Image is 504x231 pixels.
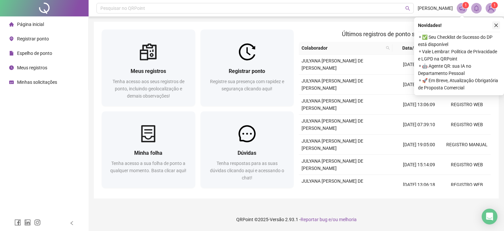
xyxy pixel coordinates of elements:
footer: QRPoint © 2025 - 2.93.1 - [89,208,504,231]
span: left [70,221,74,225]
td: REGISTRO WEB [443,175,491,195]
span: Página inicial [17,22,44,27]
span: JULYANA [PERSON_NAME] DE [PERSON_NAME] [302,158,363,171]
a: Minha folhaTenha acesso a sua folha de ponto a qualquer momento. Basta clicar aqui! [102,111,195,188]
span: JULYANA [PERSON_NAME] DE [PERSON_NAME] [302,78,363,91]
th: Data/Hora [392,42,439,55]
a: Registrar pontoRegistre sua presença com rapidez e segurança clicando aqui! [200,30,294,106]
span: Novidades ! [418,22,442,29]
span: search [386,46,390,50]
span: file [9,51,14,56]
span: Tenha acesso aos seus registros de ponto, incluindo geolocalização e demais observações! [113,79,184,99]
td: [DATE] 14:14:16 [395,75,443,95]
span: Registrar ponto [229,68,265,74]
span: Versão [270,217,284,222]
span: clock-circle [9,65,14,70]
span: Reportar bug e/ou melhoria [301,217,357,222]
sup: Atualize o seu contato no menu Meus Dados [491,2,498,9]
span: 1 [493,3,496,8]
td: REGISTRO WEB [443,155,491,175]
div: Open Intercom Messenger [482,209,497,224]
span: close [494,23,498,28]
span: Registre sua presença com rapidez e segurança clicando aqui! [210,79,284,91]
span: instagram [34,219,41,226]
span: Tenha respostas para as suas dúvidas clicando aqui e acessando o chat! [210,161,284,180]
span: environment [9,36,14,41]
span: ⚬ ✅ Seu Checklist de Sucesso do DP está disponível [418,34,500,48]
img: 90500 [486,3,496,13]
span: bell [473,5,479,11]
span: JULYANA [PERSON_NAME] DE [PERSON_NAME] [302,178,363,191]
td: [DATE] 15:14:09 [395,155,443,175]
span: JULYANA [PERSON_NAME] DE [PERSON_NAME] [302,118,363,131]
span: Registrar ponto [17,36,49,41]
span: linkedin [24,219,31,226]
span: Meus registros [17,65,47,70]
sup: 1 [462,2,469,9]
span: Data/Hora [395,44,431,52]
span: Minha folha [134,150,162,156]
span: facebook [14,219,21,226]
span: Espelho de ponto [17,51,52,56]
span: search [385,43,391,53]
td: REGISTRO WEB [443,115,491,135]
span: schedule [9,80,14,84]
span: 1 [465,3,467,8]
td: REGISTRO MANUAL [443,135,491,155]
span: [PERSON_NAME] [418,5,453,12]
span: JULYANA [PERSON_NAME] DE [PERSON_NAME] [302,58,363,71]
a: Meus registrosTenha acesso aos seus registros de ponto, incluindo geolocalização e demais observa... [102,30,195,106]
span: ⚬ 🤖 Agente QR: sua IA no Departamento Pessoal [418,62,500,77]
td: [DATE] 13:06:18 [395,175,443,195]
td: [DATE] 13:06:09 [395,95,443,115]
span: Minhas solicitações [17,80,57,85]
td: [DATE] 16:14:50 [395,55,443,75]
td: [DATE] 19:05:00 [395,135,443,155]
span: Colaborador [302,44,383,52]
span: JULYANA [PERSON_NAME] DE [PERSON_NAME] [302,138,363,151]
span: Dúvidas [238,150,256,156]
span: ⚬ Vale Lembrar: Política de Privacidade e LGPD na QRPoint [418,48,500,62]
span: Tenha acesso a sua folha de ponto a qualquer momento. Basta clicar aqui! [110,161,186,173]
span: Últimos registros de ponto sincronizados [342,31,448,37]
span: JULYANA [PERSON_NAME] DE [PERSON_NAME] [302,98,363,111]
span: Meus registros [131,68,166,74]
a: DúvidasTenha respostas para as suas dúvidas clicando aqui e acessando o chat! [200,111,294,188]
span: notification [459,5,465,11]
td: [DATE] 07:39:10 [395,115,443,135]
span: home [9,22,14,27]
span: search [405,6,410,11]
span: ⚬ 🚀 Em Breve, Atualização Obrigatória de Proposta Comercial [418,77,500,91]
td: REGISTRO WEB [443,95,491,115]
